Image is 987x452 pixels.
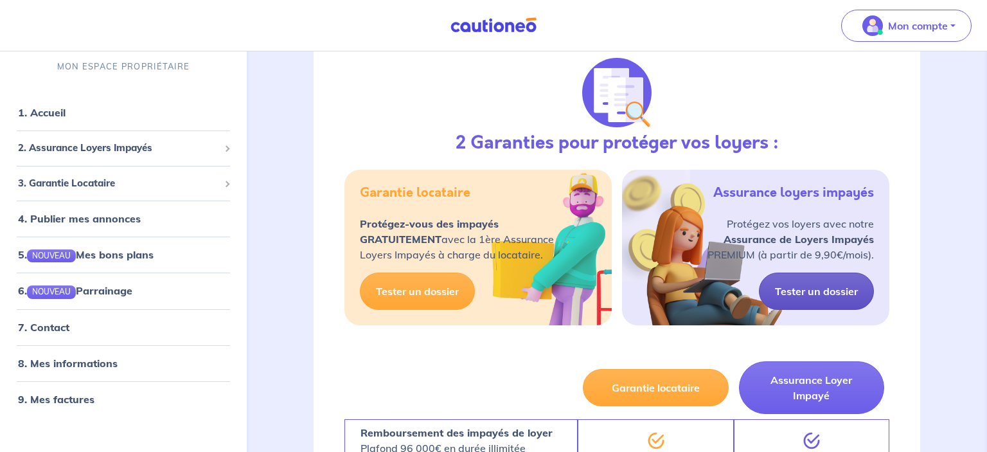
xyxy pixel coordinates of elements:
[5,278,242,304] div: 6.NOUVEAUParrainage
[5,136,242,161] div: 2. Assurance Loyers Impayés
[724,233,874,246] strong: Assurance de Loyers Impayés
[5,171,242,196] div: 3. Garantie Locataire
[5,386,242,412] div: 9. Mes factures
[18,106,66,119] a: 1. Accueil
[841,10,972,42] button: illu_account_valid_menu.svgMon compte
[445,17,542,33] img: Cautioneo
[862,15,883,36] img: illu_account_valid_menu.svg
[57,60,190,73] p: MON ESPACE PROPRIÉTAIRE
[456,132,779,154] h3: 2 Garanties pour protéger vos loyers :
[5,242,242,267] div: 5.NOUVEAUMes bons plans
[583,369,728,406] button: Garantie locataire
[18,212,141,225] a: 4. Publier mes annonces
[18,393,94,406] a: 9. Mes factures
[360,426,553,439] strong: Remboursement des impayés de loyer
[18,176,219,191] span: 3. Garantie Locataire
[18,285,132,298] a: 6.NOUVEAUParrainage
[759,273,874,310] a: Tester un dossier
[5,314,242,340] div: 7. Contact
[5,350,242,376] div: 8. Mes informations
[360,273,475,310] a: Tester un dossier
[360,216,554,262] p: avec la 1ère Assurance Loyers Impayés à charge du locataire.
[713,185,874,201] h5: Assurance loyers impayés
[5,206,242,231] div: 4. Publier mes annonces
[18,141,219,156] span: 2. Assurance Loyers Impayés
[18,248,154,261] a: 5.NOUVEAUMes bons plans
[18,321,69,334] a: 7. Contact
[888,18,948,33] p: Mon compte
[582,58,652,127] img: justif-loupe
[707,216,874,262] p: Protégez vos loyers avec notre PREMIUM (à partir de 9,90€/mois).
[18,357,118,370] a: 8. Mes informations
[360,185,470,201] h5: Garantie locataire
[5,100,242,125] div: 1. Accueil
[360,217,499,246] strong: Protégez-vous des impayés GRATUITEMENT
[739,361,884,414] button: Assurance Loyer Impayé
